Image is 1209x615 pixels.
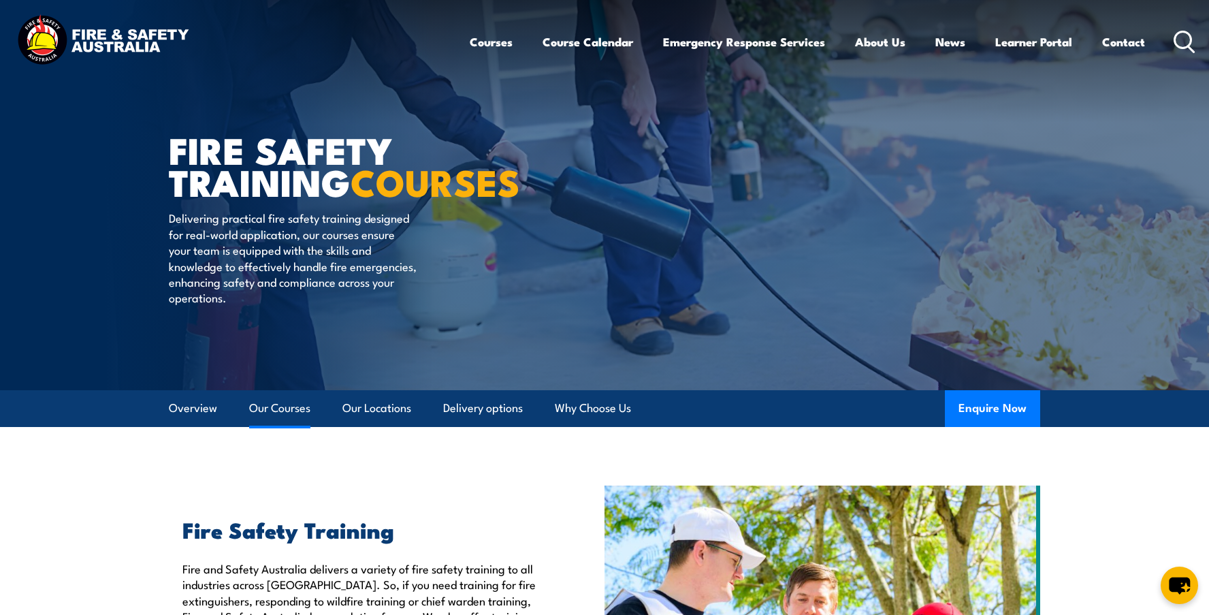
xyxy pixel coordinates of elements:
a: Our Courses [249,390,310,426]
strong: COURSES [351,153,520,209]
a: Our Locations [342,390,411,426]
a: Why Choose Us [555,390,631,426]
a: Course Calendar [543,24,633,60]
p: Delivering practical fire safety training designed for real-world application, our courses ensure... [169,210,417,305]
a: Emergency Response Services [663,24,825,60]
h2: Fire Safety Training [182,520,542,539]
a: Delivery options [443,390,523,426]
a: About Us [855,24,905,60]
a: Learner Portal [995,24,1072,60]
a: Courses [470,24,513,60]
a: Overview [169,390,217,426]
a: News [935,24,965,60]
a: Contact [1102,24,1145,60]
button: chat-button [1161,567,1198,604]
h1: FIRE SAFETY TRAINING [169,133,505,197]
button: Enquire Now [945,390,1040,427]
